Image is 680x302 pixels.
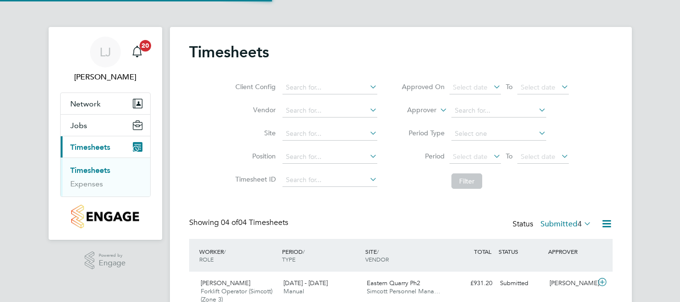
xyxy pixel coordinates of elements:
[189,218,290,228] div: Showing
[393,105,436,115] label: Approver
[521,152,555,161] span: Select date
[140,40,151,52] span: 20
[70,179,103,188] a: Expenses
[85,251,126,270] a: Powered byEngage
[451,173,482,189] button: Filter
[540,219,591,229] label: Submitted
[70,99,101,108] span: Network
[282,150,377,164] input: Search for...
[61,115,150,136] button: Jobs
[61,136,150,158] button: Timesheets
[546,243,596,260] div: APPROVER
[232,105,276,114] label: Vendor
[201,279,250,287] span: [PERSON_NAME]
[70,121,87,130] span: Jobs
[232,152,276,160] label: Position
[451,127,546,141] input: Select one
[232,129,276,137] label: Site
[401,82,445,91] label: Approved On
[221,218,288,227] span: 04 Timesheets
[100,46,111,58] span: LJ
[303,248,305,255] span: /
[99,251,126,260] span: Powered by
[282,173,377,187] input: Search for...
[446,276,496,291] div: £931.20
[496,276,546,291] div: Submitted
[60,205,151,228] a: Go to home page
[496,243,546,260] div: STATUS
[199,255,214,263] span: ROLE
[453,152,488,161] span: Select date
[521,83,555,92] span: Select date
[503,150,515,162] span: To
[401,152,445,160] label: Period
[451,104,546,118] input: Search for...
[503,80,515,93] span: To
[128,37,147,67] a: 20
[70,143,110,152] span: Timesheets
[367,279,420,287] span: Eastern Quarry Ph2
[60,37,151,83] a: LJ[PERSON_NAME]
[232,175,276,184] label: Timesheet ID
[232,82,276,91] label: Client Config
[474,248,491,255] span: TOTAL
[221,218,238,227] span: 04 of
[197,243,280,268] div: WORKER
[367,287,440,295] span: Simcott Personnel Mana…
[280,243,363,268] div: PERIOD
[577,219,582,229] span: 4
[71,205,139,228] img: countryside-properties-logo-retina.png
[513,218,593,231] div: Status
[61,158,150,197] div: Timesheets
[363,243,446,268] div: SITE
[282,127,377,141] input: Search for...
[282,81,377,94] input: Search for...
[224,248,226,255] span: /
[365,255,389,263] span: VENDOR
[189,42,269,62] h2: Timesheets
[282,104,377,118] input: Search for...
[60,71,151,83] span: Lewis Jenner
[49,27,162,240] nav: Main navigation
[453,83,488,92] span: Select date
[283,287,304,295] span: Manual
[401,129,445,137] label: Period Type
[282,255,295,263] span: TYPE
[283,279,328,287] span: [DATE] - [DATE]
[377,248,379,255] span: /
[61,93,150,114] button: Network
[99,259,126,267] span: Engage
[70,166,110,175] a: Timesheets
[546,276,596,291] div: [PERSON_NAME]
